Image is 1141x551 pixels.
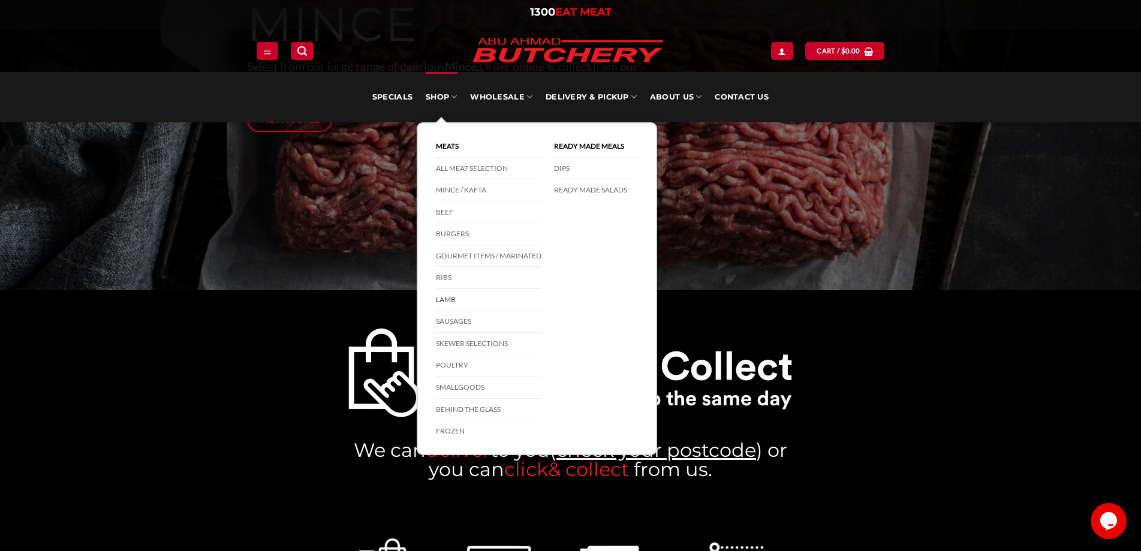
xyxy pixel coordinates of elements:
a: Poultry [436,354,541,377]
a: Beef [436,201,541,224]
a: & colle [548,457,610,481]
a: Menu [257,42,278,59]
img: Abu Ahmad Butchery Punchbowl [347,327,794,419]
a: DIPS [554,158,638,180]
span: $ [841,46,845,56]
a: Contact Us [715,72,769,122]
span: Cart / [817,46,860,56]
a: Lamb [436,289,541,311]
h3: We can ( ) or you can from us. [347,441,794,479]
a: Specials [372,72,413,122]
a: 1300EAT MEAT [530,5,612,19]
a: View Range [247,109,333,132]
img: Abu Ahmad Butchery [463,30,673,72]
a: Sausages [436,311,541,333]
a: Burgers [436,223,541,245]
span: 1300 [530,5,555,19]
a: Skewer Selections [436,333,541,355]
a: Ready Made Salads [554,179,638,201]
a: Abu-Ahmad-Butchery-Sydney-Online-Halal-Butcher-click and collect your meat punchbowl [347,327,794,419]
a: Search [291,42,314,59]
a: Ready Made Meals [554,136,638,158]
a: click [504,457,548,481]
a: Ribs [436,267,541,289]
a: Gourmet Items / Marinated [436,245,541,267]
a: View cart [805,42,884,59]
a: ct [610,457,629,481]
iframe: chat widget [1091,503,1129,539]
span: EAT MEAT [555,5,612,19]
a: All Meat Selection [436,158,541,180]
a: Frozen [436,420,541,442]
a: Meats [436,136,541,158]
a: Behind The Glass [436,399,541,421]
a: Smallgoods [436,377,541,399]
bdi: 0.00 [841,47,860,55]
a: SHOP [426,72,457,122]
span: View Range [259,112,320,127]
a: Wholesale [470,72,532,122]
a: Delivery & Pickup [546,72,637,122]
a: About Us [650,72,702,122]
a: Mince / Kafta [436,179,541,201]
a: Login [771,42,793,59]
